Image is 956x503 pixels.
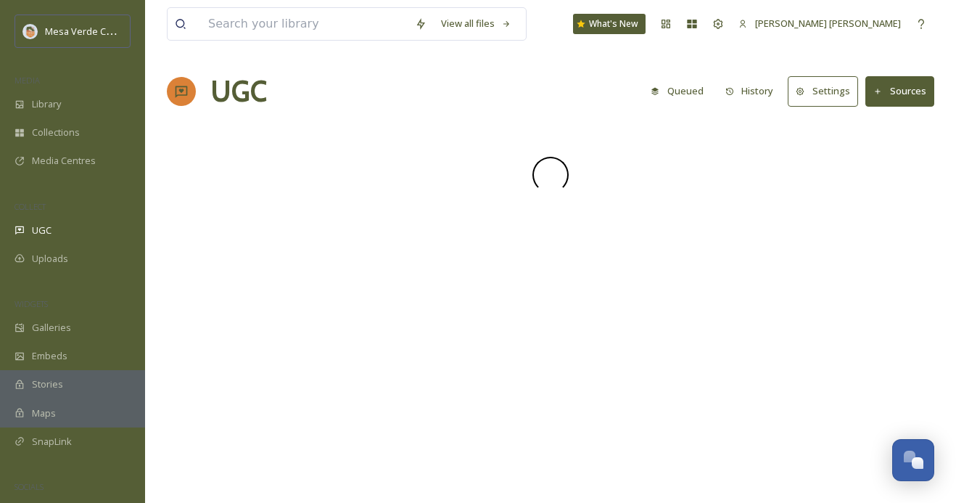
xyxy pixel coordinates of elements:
span: Media Centres [32,154,96,168]
span: COLLECT [15,201,46,212]
a: View all files [434,9,519,38]
span: UGC [32,224,51,237]
span: Galleries [32,321,71,335]
button: Queued [643,77,711,105]
span: MEDIA [15,75,40,86]
span: Uploads [32,252,68,266]
button: Sources [865,76,934,106]
img: MVC%20SnapSea%20logo%20%281%29.png [23,24,38,38]
span: Mesa Verde Country [45,24,134,38]
a: Queued [643,77,718,105]
span: Library [32,97,61,111]
a: Settings [788,76,865,106]
span: [PERSON_NAME] [PERSON_NAME] [755,17,901,30]
button: Settings [788,76,858,106]
span: Embeds [32,349,67,363]
a: What's New [573,14,646,34]
span: Collections [32,126,80,139]
span: Stories [32,377,63,391]
a: History [718,77,788,105]
span: SnapLink [32,435,72,449]
button: History [718,77,781,105]
button: Open Chat [892,439,934,481]
span: SOCIALS [15,481,44,492]
a: UGC [210,70,267,113]
span: WIDGETS [15,298,48,309]
span: Maps [32,406,56,420]
input: Search your library [201,8,408,40]
a: [PERSON_NAME] [PERSON_NAME] [731,9,908,38]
